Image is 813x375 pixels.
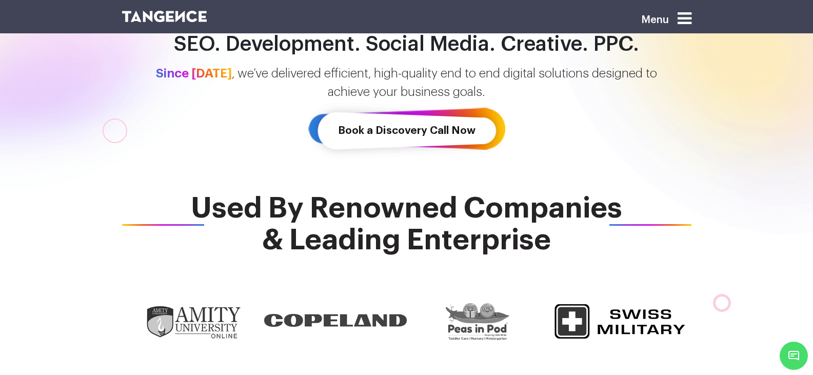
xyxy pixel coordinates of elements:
img: amitylogo.png [145,303,241,340]
img: logo SVG [122,11,207,22]
span: Chat Widget [780,342,808,370]
span: Used By Renowned Companies & Leading Enterprise [122,192,691,256]
img: pip.png [446,303,509,340]
img: logo-for-website.png [554,303,685,340]
img: Copeland_Standard_Logo_RGB_Blue.jpg [264,314,407,327]
a: Book a Discovery Call Now [308,101,505,160]
h2: SEO. Development. Social Media. Creative. PPC. [114,33,699,56]
p: , we’ve delivered efficient, high-quality end to end digital solutions designed to achieve your b... [114,64,699,101]
span: Since [DATE] [156,67,232,80]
